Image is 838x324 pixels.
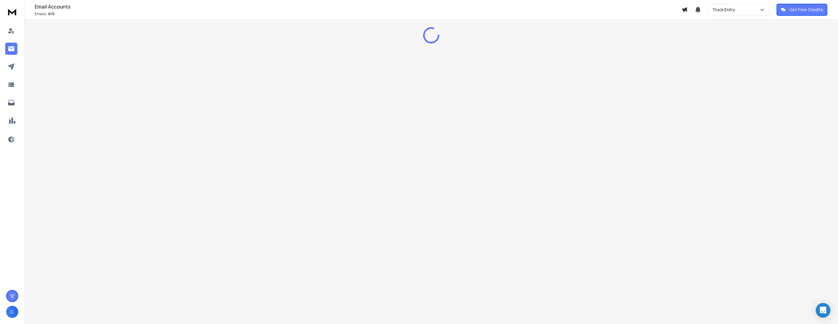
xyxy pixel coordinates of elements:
button: C [6,306,18,318]
img: logo [6,6,18,17]
span: 0 / 0 [48,11,55,16]
div: Open Intercom Messenger [816,303,830,318]
button: Get Free Credits [776,4,827,16]
h1: Email Accounts [35,3,681,10]
p: Get Free Credits [789,7,823,13]
p: Emails : [35,12,681,16]
p: Truck Entry [712,7,738,13]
